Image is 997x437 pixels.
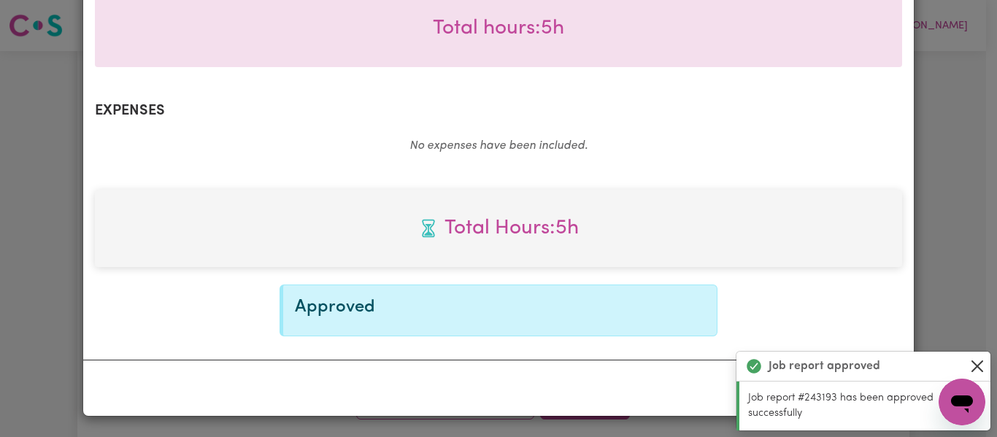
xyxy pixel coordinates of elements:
[295,298,375,316] span: Approved
[433,18,564,39] span: Total hours worked: 5 hours
[107,213,890,244] span: Total hours worked: 5 hours
[95,102,902,120] h2: Expenses
[769,357,880,375] strong: Job report approved
[748,390,982,422] p: Job report #243193 has been approved successfully
[939,379,985,425] iframe: Button to launch messaging window
[969,357,986,375] button: Close
[409,140,588,152] em: No expenses have been included.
